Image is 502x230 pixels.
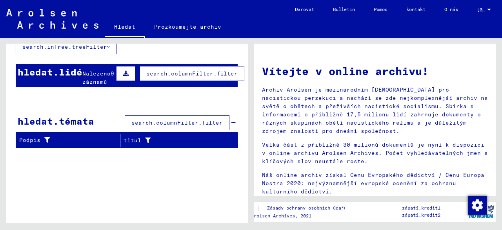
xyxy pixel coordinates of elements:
img: Arolsen_neg.svg [6,9,98,29]
a: Prozkoumejte archiv [145,17,231,36]
font: Hledat [114,23,135,30]
font: Zásady ochrany osobních údajů v zápatí [267,205,371,211]
font: O nás [444,6,458,12]
font: Prozkoumejte archiv [154,23,221,30]
img: Změna souhlasu [468,196,487,215]
font: Nalezeno [82,70,111,77]
font: Velká část z přibližně 30 milionů dokumentů je nyní k dispozici v online archivu Arolsen Archives... [262,141,488,165]
font: Pomoc [374,6,387,12]
font: kontakt [406,6,426,12]
img: yv_logo.png [466,202,496,221]
div: Podpis [19,134,120,147]
a: Zásady ochrany osobních údajů v zápatí [261,204,381,212]
font: Archiv Arolsen je mezinárodním [DEMOGRAPHIC_DATA] pro nacistickou perzekuci a nachází se zde nejk... [262,86,488,134]
font: Podpis [19,136,40,144]
a: Hledat [105,17,145,38]
button: search.columnFilter.filter [140,66,244,81]
font: search.inTree.treeFilter [22,43,107,50]
font: Copyright © Arolsen Archives, 2021 [218,213,311,219]
font: search.columnFilter.filter [146,70,238,77]
font: | [257,204,261,212]
button: search.inTree.treeFilter [16,39,116,54]
font: zápatí.kredit2 [402,212,440,218]
font: Darovat [295,6,314,12]
font: search.columnFilter.filter [131,119,223,126]
font: Vítejte v online archivu! [262,64,429,78]
font: Bulletin [333,6,355,12]
div: titul [124,134,228,147]
font: 9 záznamů [82,70,114,85]
font: titul [124,137,141,144]
font: Náš online archiv získal Cenu Evropského dědictví / Cenu Europa Nostra 2020: nejvýznamnější evrop... [262,171,484,195]
font: hledat.lidé [18,66,82,78]
button: search.columnFilter.filter [125,115,229,130]
font: zápatí.kredit1 [402,205,440,211]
